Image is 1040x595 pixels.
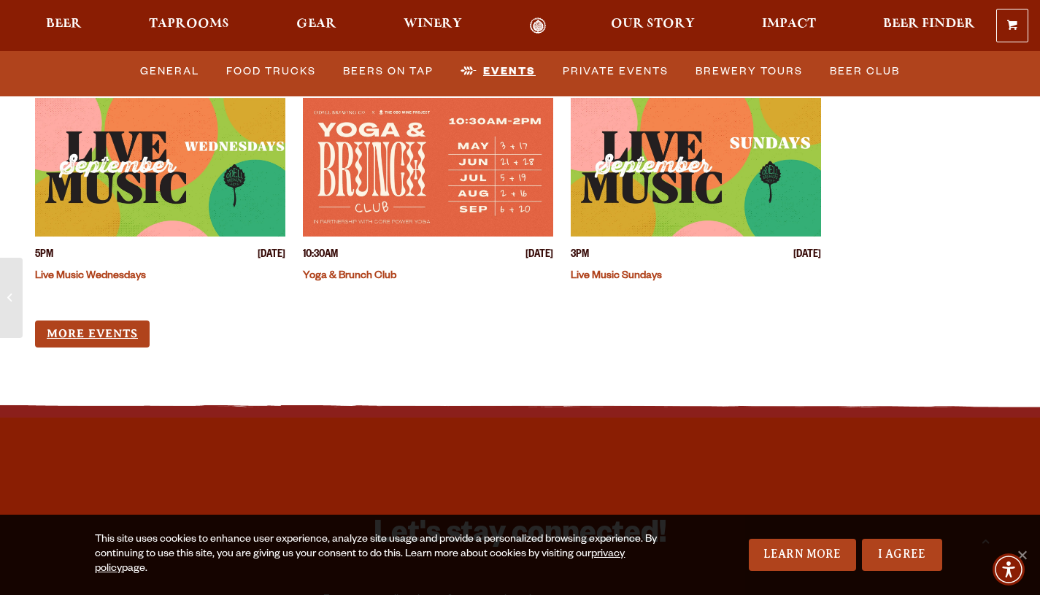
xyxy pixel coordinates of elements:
a: Beer [36,18,91,34]
span: [DATE] [525,248,553,264]
a: Live Music Sundays [571,271,662,283]
span: Winery [404,18,462,30]
a: Events [455,55,542,88]
a: Yoga & Brunch Club [303,271,396,283]
a: Beer Club [824,55,906,88]
span: 5PM [35,248,53,264]
span: Impact [762,18,816,30]
a: Private Events [557,55,674,88]
span: Beer [46,18,82,30]
a: Live Music Wednesdays [35,271,146,283]
span: Beer Finder [883,18,975,30]
a: Taprooms [139,18,239,34]
a: Food Trucks [220,55,322,88]
span: [DATE] [793,248,821,264]
span: Our Story [611,18,695,30]
a: General [134,55,205,88]
a: View event details [303,98,553,237]
a: Impact [752,18,825,34]
a: View event details [571,98,821,237]
a: Gear [287,18,346,34]
a: Winery [394,18,471,34]
a: I Agree [862,539,942,571]
span: Taprooms [149,18,229,30]
div: Accessibility Menu [993,553,1025,586]
a: Beers on Tap [337,55,439,88]
a: More Events (opens in a new window) [35,320,150,348]
a: View event details [35,98,285,237]
a: Odell Home [510,18,565,34]
a: Beer Finder [874,18,985,34]
span: 10:30AM [303,248,338,264]
span: Gear [296,18,336,30]
a: Brewery Tours [690,55,809,88]
span: 3PM [571,248,589,264]
span: [DATE] [258,248,285,264]
a: Our Story [601,18,704,34]
a: Learn More [749,539,856,571]
div: This site uses cookies to enhance user experience, analyze site usage and provide a personalized ... [95,533,675,577]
